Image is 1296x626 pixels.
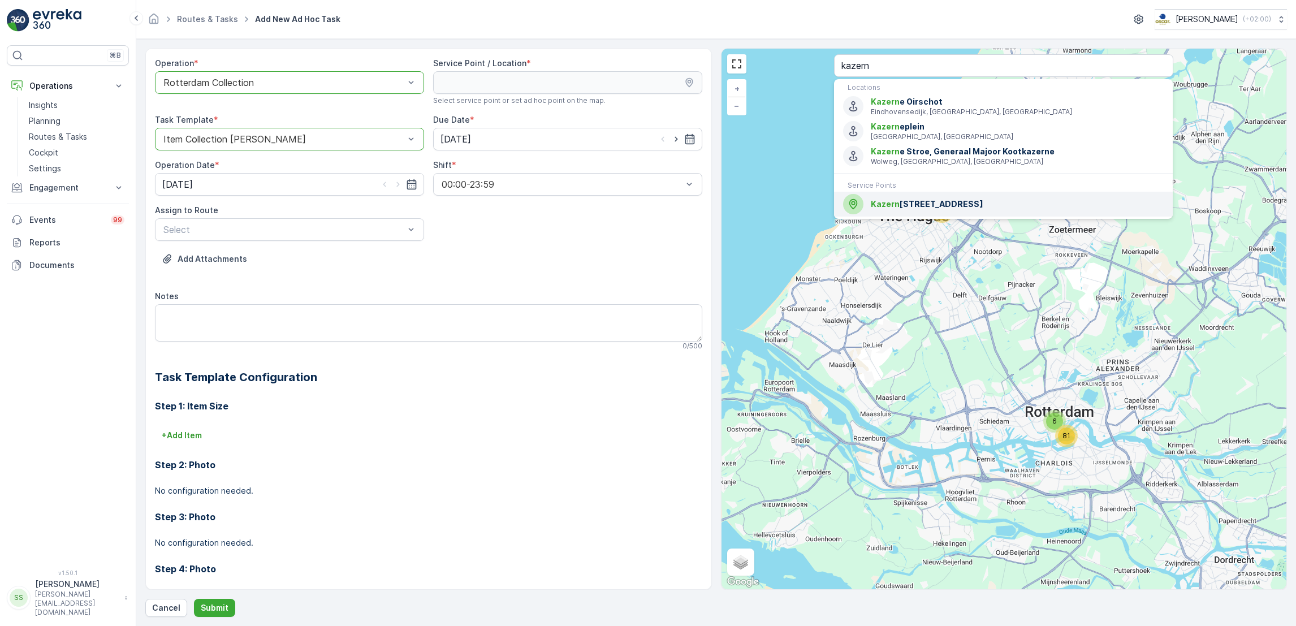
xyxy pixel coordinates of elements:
a: Zoom In [728,80,745,97]
p: [PERSON_NAME] [35,578,119,590]
img: logo [7,9,29,32]
img: basis-logo_rgb2x.png [1155,13,1171,25]
span: eplein [871,121,1164,132]
a: Documents [7,254,129,277]
div: 81 [1055,425,1078,447]
h3: Step 3: Photo [155,510,702,524]
img: Google [724,575,762,589]
span: + [735,84,740,93]
p: Service Points [848,181,1159,190]
input: dd/mm/yyyy [155,173,424,196]
a: Insights [24,97,129,113]
p: Submit [201,602,228,614]
span: Add New Ad Hoc Task [253,14,343,25]
p: No configuration needed. [155,537,702,549]
span: [STREET_ADDRESS] [871,198,1164,210]
a: Routes & Tasks [24,129,129,145]
p: Reports [29,237,124,248]
span: − [734,101,740,110]
p: ( +02:00 ) [1243,15,1271,24]
p: Wolweg, [GEOGRAPHIC_DATA], [GEOGRAPHIC_DATA] [871,157,1164,166]
button: Upload File [155,250,254,268]
button: SS[PERSON_NAME][PERSON_NAME][EMAIL_ADDRESS][DOMAIN_NAME] [7,578,129,617]
p: Planning [29,115,61,127]
p: Engagement [29,182,106,193]
p: Insights [29,100,58,111]
h3: Step 4: Photo [155,562,702,576]
span: e Stroe, Generaal Majoor Kootkazerne [871,146,1164,157]
p: Events [29,214,104,226]
label: Due Date [433,115,470,124]
a: Layers [728,550,753,575]
button: Submit [194,599,235,617]
input: dd/mm/yyyy [433,128,702,150]
label: Assign to Route [155,205,218,215]
span: e Oirschot [871,96,1164,107]
a: Routes & Tasks [177,14,238,24]
h2: Task Template Configuration [155,369,702,386]
span: Kazern [871,97,900,106]
p: Add Attachments [178,253,247,265]
p: [GEOGRAPHIC_DATA], [GEOGRAPHIC_DATA] [871,132,1164,141]
span: v 1.50.1 [7,569,129,576]
span: Kazern [871,199,900,209]
label: Service Point / Location [433,58,526,68]
p: Settings [29,163,61,174]
span: 6 [1052,417,1057,425]
h3: Step 2: Photo [155,458,702,472]
span: Select service point or set ad hoc point on the map. [433,96,606,105]
p: Routes & Tasks [29,131,87,143]
button: Cancel [145,599,187,617]
a: Zoom Out [728,97,745,114]
a: Reports [7,231,129,254]
p: ⌘B [110,51,121,60]
div: 6 [1043,410,1066,433]
label: Notes [155,291,179,301]
img: logo_light-DOdMpM7g.png [33,9,81,32]
p: + Add Item [162,430,202,441]
button: [PERSON_NAME](+02:00) [1155,9,1287,29]
input: Search address or service points [834,54,1173,77]
label: Operation [155,58,194,68]
ul: Menu [834,79,1173,219]
span: 81 [1062,431,1070,440]
p: No configuration needed. [155,485,702,497]
div: SS [10,589,28,607]
a: View Fullscreen [728,55,745,72]
p: [PERSON_NAME] [1176,14,1238,25]
p: Cancel [152,602,180,614]
a: Settings [24,161,129,176]
a: Homepage [148,17,160,27]
p: 0 / 500 [682,342,702,351]
label: Task Template [155,115,214,124]
p: Select [163,223,404,236]
a: Open this area in Google Maps (opens a new window) [724,575,762,589]
button: +Add Item [155,426,209,444]
label: Shift [433,160,452,170]
h3: Step 1: Item Size [155,399,702,413]
span: Kazern [871,146,900,156]
p: Documents [29,260,124,271]
a: Events99 [7,209,129,231]
p: Operations [29,80,106,92]
p: Eindhovensedijk, [GEOGRAPHIC_DATA], [GEOGRAPHIC_DATA] [871,107,1164,116]
p: 99 [113,215,122,225]
label: Operation Date [155,160,215,170]
p: Cockpit [29,147,58,158]
p: [PERSON_NAME][EMAIL_ADDRESS][DOMAIN_NAME] [35,590,119,617]
a: Planning [24,113,129,129]
p: Locations [848,83,1159,92]
button: Engagement [7,176,129,199]
a: Cockpit [24,145,129,161]
button: Operations [7,75,129,97]
span: Kazern [871,122,900,131]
